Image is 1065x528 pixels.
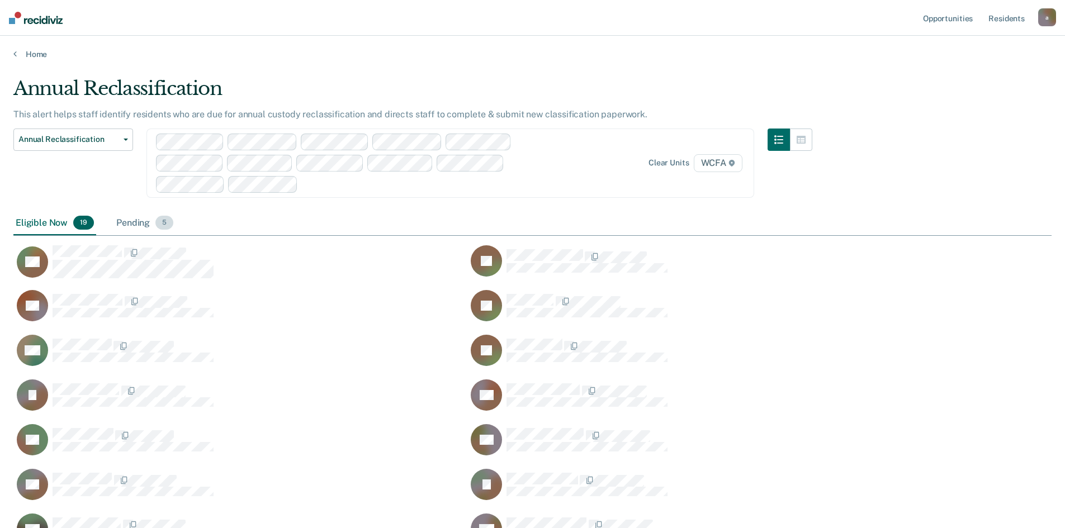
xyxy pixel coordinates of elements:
button: Annual Reclassification [13,129,133,151]
div: CaseloadOpportunityCell-00494377 [467,468,921,513]
div: Pending5 [114,211,176,236]
div: CaseloadOpportunityCell-00553034 [467,289,921,334]
button: a [1038,8,1056,26]
div: CaseloadOpportunityCell-00291008 [13,245,467,289]
div: CaseloadOpportunityCell-00485987 [467,379,921,424]
span: Annual Reclassification [18,135,119,144]
p: This alert helps staff identify residents who are due for annual custody reclassification and dir... [13,109,647,120]
div: CaseloadOpportunityCell-00555212 [13,289,467,334]
div: CaseloadOpportunityCell-00598471 [13,468,467,513]
img: Recidiviz [9,12,63,24]
span: 5 [155,216,173,230]
div: CaseloadOpportunityCell-00411813 [13,424,467,468]
div: Clear units [649,158,689,168]
div: CaseloadOpportunityCell-00631790 [467,245,921,289]
div: CaseloadOpportunityCell-00629618 [467,334,921,379]
div: Annual Reclassification [13,77,812,109]
a: Home [13,49,1052,59]
div: CaseloadOpportunityCell-00329606 [13,379,467,424]
span: 19 [73,216,94,230]
span: WCFA [694,154,742,172]
div: CaseloadOpportunityCell-00397653 [467,424,921,468]
div: CaseloadOpportunityCell-00316921 [13,334,467,379]
div: Eligible Now19 [13,211,96,236]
